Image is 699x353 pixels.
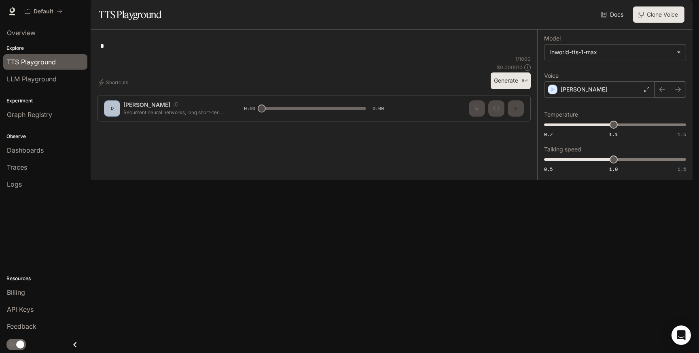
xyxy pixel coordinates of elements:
[491,72,531,89] button: Generate⌘⏎
[544,147,581,152] p: Talking speed
[544,73,559,79] p: Voice
[678,131,686,138] span: 1.5
[99,6,161,23] h1: TTS Playground
[678,166,686,172] span: 1.5
[599,6,627,23] a: Docs
[544,36,561,41] p: Model
[550,48,673,56] div: inworld-tts-1-max
[609,166,618,172] span: 1.0
[21,3,66,19] button: All workspaces
[97,76,131,89] button: Shortcuts
[561,85,607,94] p: [PERSON_NAME]
[544,112,578,117] p: Temperature
[671,325,691,345] div: Open Intercom Messenger
[609,131,618,138] span: 1.1
[521,79,527,83] p: ⌘⏎
[544,166,553,172] span: 0.5
[34,8,53,15] p: Default
[633,6,684,23] button: Clone Voice
[515,55,531,62] p: 1 / 1000
[544,131,553,138] span: 0.7
[497,64,523,71] p: $ 0.000010
[544,45,686,60] div: inworld-tts-1-max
